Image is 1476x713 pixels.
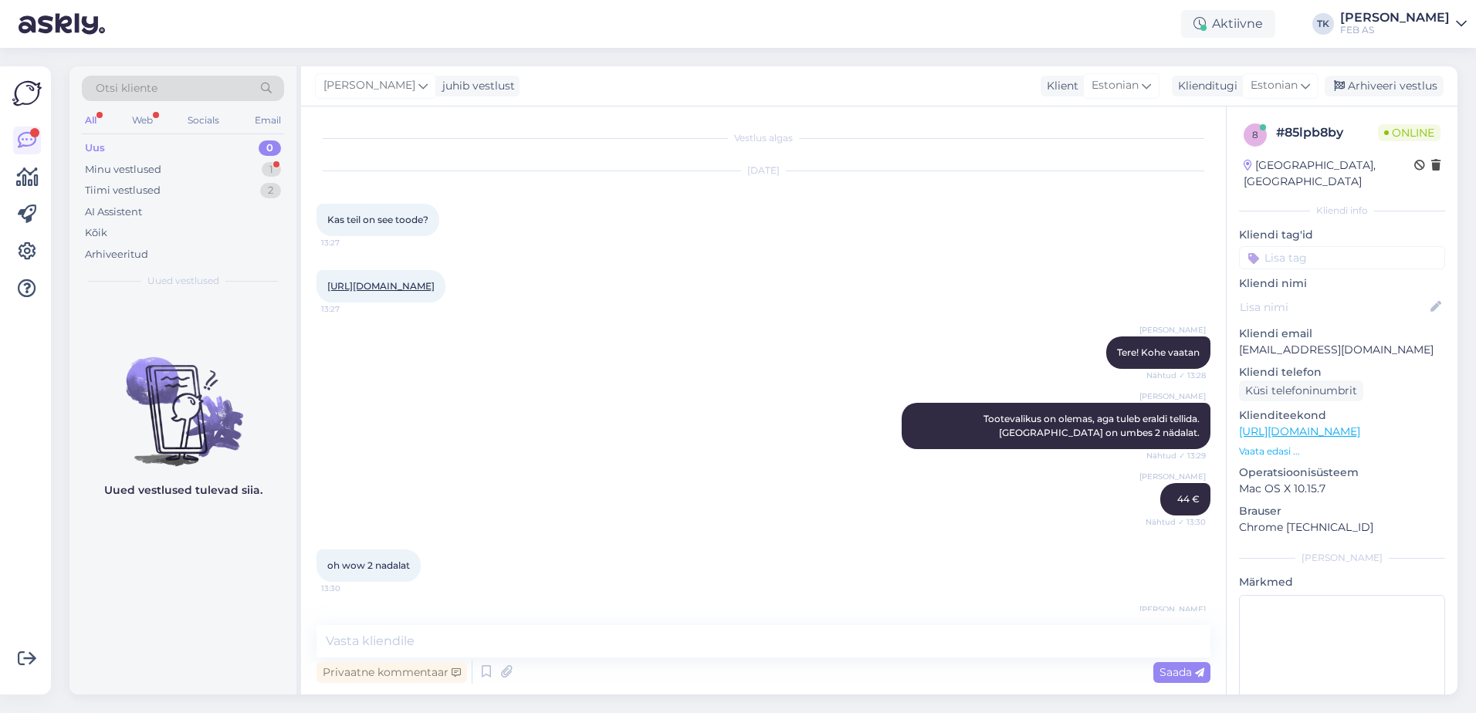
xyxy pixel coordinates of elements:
[82,110,100,130] div: All
[436,78,515,94] div: juhib vestlust
[1276,123,1378,142] div: # 85lpb8by
[1239,275,1445,292] p: Kliendi nimi
[1251,77,1298,94] span: Estonian
[1172,78,1237,94] div: Klienditugi
[1139,390,1206,402] span: [PERSON_NAME]
[1239,246,1445,269] input: Lisa tag
[1146,516,1206,528] span: Nähtud ✓ 13:30
[1239,364,1445,380] p: Kliendi telefon
[85,247,148,262] div: Arhiveeritud
[104,482,262,498] p: Uued vestlused tulevad siia.
[317,662,467,683] div: Privaatne kommentaar
[85,204,142,220] div: AI Assistent
[1239,326,1445,342] p: Kliendi email
[1146,450,1206,461] span: Nähtud ✓ 13:29
[96,80,157,96] span: Otsi kliente
[147,274,219,288] span: Uued vestlused
[1240,299,1427,316] input: Lisa nimi
[321,303,379,315] span: 13:27
[1181,10,1275,38] div: Aktiivne
[1239,574,1445,590] p: Märkmed
[1177,493,1200,505] span: 44 €
[1239,424,1360,438] a: [URL][DOMAIN_NAME]
[262,162,281,177] div: 1
[323,77,415,94] span: [PERSON_NAME]
[327,280,435,292] a: [URL][DOMAIN_NAME]
[260,183,281,198] div: 2
[12,79,42,108] img: Askly Logo
[1239,342,1445,358] p: [EMAIL_ADDRESS][DOMAIN_NAME]
[1239,481,1445,497] p: Mac OS X 10.15.7
[129,110,156,130] div: Web
[1239,551,1445,565] div: [PERSON_NAME]
[1239,380,1363,401] div: Küsi telefoninumbrit
[252,110,284,130] div: Email
[1239,444,1445,458] p: Vaata edasi ...
[85,183,161,198] div: Tiimi vestlused
[1340,12,1450,24] div: [PERSON_NAME]
[1378,124,1440,141] span: Online
[1252,129,1258,140] span: 8
[1139,603,1206,615] span: [PERSON_NAME]
[1239,204,1445,218] div: Kliendi info
[321,583,379,594] span: 13:30
[259,140,281,156] div: 0
[1159,665,1204,679] span: Saada
[1139,471,1206,482] span: [PERSON_NAME]
[1239,519,1445,536] p: Chrome [TECHNICAL_ID]
[1117,346,1200,358] span: Tere! Kohe vaatan
[1139,324,1206,336] span: [PERSON_NAME]
[1325,76,1444,96] div: Arhiveeri vestlus
[1239,465,1445,481] p: Operatsioonisüsteem
[1239,407,1445,424] p: Klienditeekond
[1146,370,1206,381] span: Nähtud ✓ 13:28
[1041,78,1078,94] div: Klient
[1312,13,1334,35] div: TK
[1239,227,1445,243] p: Kliendi tag'id
[983,413,1202,438] span: Tootevalikus on olemas, aga tuleb eraldi tellida. [GEOGRAPHIC_DATA] on umbes 2 nädalat.
[327,559,410,571] span: oh wow 2 nadalat
[184,110,222,130] div: Socials
[69,329,296,468] img: No chats
[327,214,428,225] span: Kas teil on see toode?
[85,140,105,156] div: Uus
[1340,12,1467,36] a: [PERSON_NAME]FEB AS
[317,131,1210,145] div: Vestlus algas
[1244,157,1414,190] div: [GEOGRAPHIC_DATA], [GEOGRAPHIC_DATA]
[85,162,161,177] div: Minu vestlused
[321,237,379,248] span: 13:27
[1092,77,1139,94] span: Estonian
[1340,24,1450,36] div: FEB AS
[85,225,107,241] div: Kõik
[1239,503,1445,519] p: Brauser
[317,164,1210,177] div: [DATE]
